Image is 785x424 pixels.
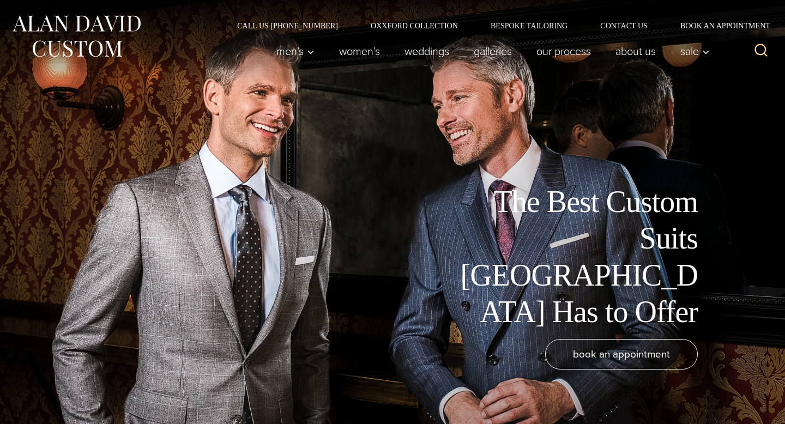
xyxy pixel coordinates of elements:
span: book an appointment [573,346,670,362]
a: About Us [603,40,668,62]
a: Call Us [PHONE_NUMBER] [221,22,354,29]
nav: Secondary Navigation [221,22,774,29]
h1: The Best Custom Suits [GEOGRAPHIC_DATA] Has to Offer [452,184,698,330]
button: View Search Form [748,38,774,64]
nav: Primary Navigation [264,40,716,62]
a: Bespoke Tailoring [474,22,584,29]
a: Contact Us [584,22,664,29]
a: book an appointment [545,339,698,370]
a: Book an Appointment [664,22,774,29]
a: Oxxford Collection [354,22,474,29]
a: Our Process [524,40,603,62]
a: Galleries [462,40,524,62]
a: weddings [392,40,462,62]
a: Women’s [327,40,392,62]
img: Alan David Custom [11,12,142,60]
span: Men’s [276,46,315,57]
span: Sale [680,46,710,57]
